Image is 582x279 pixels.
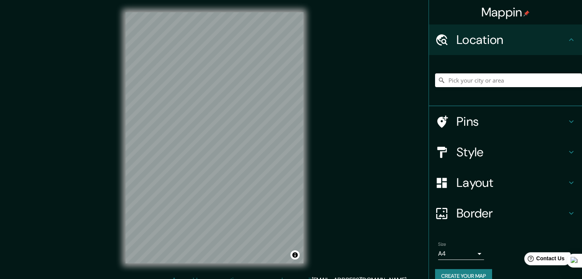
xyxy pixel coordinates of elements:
[435,73,582,87] input: Pick your city or area
[429,167,582,198] div: Layout
[456,206,567,221] h4: Border
[429,137,582,167] div: Style
[456,144,567,160] h4: Style
[429,106,582,137] div: Pins
[126,12,303,263] canvas: Map
[523,10,530,16] img: pin-icon.png
[514,249,574,271] iframe: Help widget launcher
[429,24,582,55] div: Location
[438,241,446,248] label: Size
[456,114,567,129] h4: Pins
[456,175,567,190] h4: Layout
[429,198,582,229] div: Border
[438,248,484,260] div: A4
[481,5,530,20] h4: Mappin
[290,250,300,260] button: Toggle attribution
[456,32,567,47] h4: Location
